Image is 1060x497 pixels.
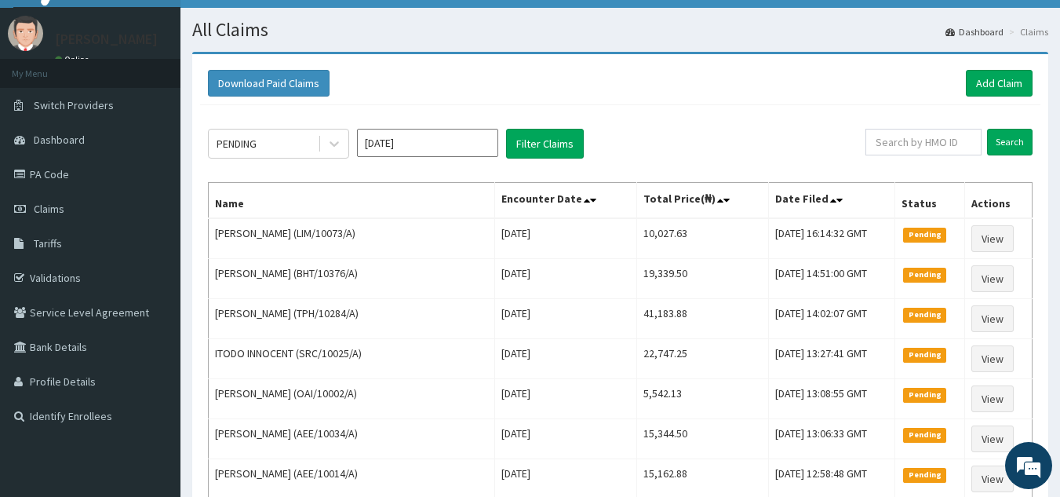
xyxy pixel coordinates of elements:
[208,70,330,97] button: Download Paid Claims
[494,183,636,219] th: Encounter Date
[357,129,498,157] input: Select Month and Year
[217,136,257,152] div: PENDING
[768,259,895,299] td: [DATE] 14:51:00 GMT
[768,379,895,419] td: [DATE] 13:08:55 GMT
[34,133,85,147] span: Dashboard
[494,379,636,419] td: [DATE]
[209,339,495,379] td: ITODO INNOCENT (SRC/10025/A)
[34,236,62,250] span: Tariffs
[636,218,768,259] td: 10,027.63
[965,183,1033,219] th: Actions
[971,305,1014,332] a: View
[209,218,495,259] td: [PERSON_NAME] (LIM/10073/A)
[903,388,946,402] span: Pending
[209,299,495,339] td: [PERSON_NAME] (TPH/10284/A)
[192,20,1048,40] h1: All Claims
[971,345,1014,372] a: View
[34,98,114,112] span: Switch Providers
[971,265,1014,292] a: View
[971,225,1014,252] a: View
[903,428,946,442] span: Pending
[257,8,295,46] div: Minimize live chat window
[636,419,768,459] td: 15,344.50
[55,32,158,46] p: [PERSON_NAME]
[971,386,1014,412] a: View
[971,426,1014,452] a: View
[903,228,946,242] span: Pending
[91,148,217,307] span: We're online!
[494,218,636,259] td: [DATE]
[768,218,895,259] td: [DATE] 16:14:32 GMT
[82,88,264,108] div: Chat with us now
[494,259,636,299] td: [DATE]
[966,70,1033,97] a: Add Claim
[636,339,768,379] td: 22,747.25
[209,419,495,459] td: [PERSON_NAME] (AEE/10034/A)
[29,79,64,118] img: d_794563401_company_1708531726252_794563401
[209,183,495,219] th: Name
[987,129,1033,155] input: Search
[971,466,1014,492] a: View
[768,299,895,339] td: [DATE] 14:02:07 GMT
[209,379,495,419] td: [PERSON_NAME] (OAI/10002/A)
[945,25,1004,38] a: Dashboard
[768,183,895,219] th: Date Filed
[506,129,584,159] button: Filter Claims
[636,259,768,299] td: 19,339.50
[494,299,636,339] td: [DATE]
[1005,25,1048,38] li: Claims
[768,419,895,459] td: [DATE] 13:06:33 GMT
[8,16,43,51] img: User Image
[768,339,895,379] td: [DATE] 13:27:41 GMT
[8,331,299,386] textarea: Type your message and hit 'Enter'
[636,299,768,339] td: 41,183.88
[494,419,636,459] td: [DATE]
[903,308,946,322] span: Pending
[209,259,495,299] td: [PERSON_NAME] (BHT/10376/A)
[865,129,982,155] input: Search by HMO ID
[636,379,768,419] td: 5,542.13
[903,268,946,282] span: Pending
[903,468,946,482] span: Pending
[34,202,64,216] span: Claims
[903,348,946,362] span: Pending
[895,183,965,219] th: Status
[55,54,93,65] a: Online
[494,339,636,379] td: [DATE]
[636,183,768,219] th: Total Price(₦)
